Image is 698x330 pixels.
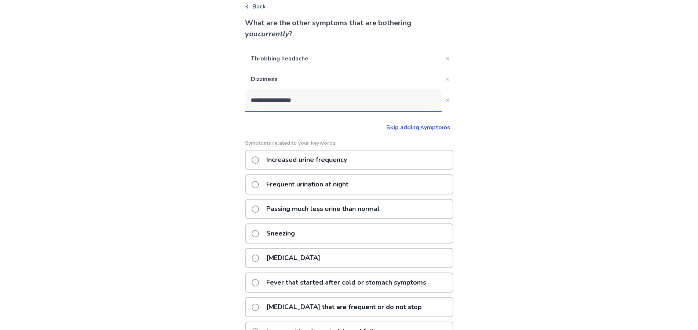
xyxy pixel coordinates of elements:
button: Close [442,73,453,85]
a: Skip adding symptoms [386,123,450,131]
span: Back [252,2,266,11]
p: [MEDICAL_DATA] [262,249,325,267]
p: Throbbing headache [245,48,442,69]
p: [MEDICAL_DATA] that are frequent or do not stop [262,298,426,316]
p: Fever that started after cold or stomach symptoms [262,273,431,292]
p: Passing much less urine than normal [262,200,384,218]
p: Dizziness [245,69,442,89]
p: Increased urine frequency [262,151,351,169]
p: Sneezing [262,224,299,243]
p: Frequent urination at night [262,175,353,194]
input: Close [245,89,442,111]
button: Close [442,94,453,106]
button: Close [442,53,453,64]
i: currently [257,29,289,39]
p: What are the other symptoms that are bothering you ? [245,18,453,40]
p: Symptoms related to your keywords: [245,139,453,147]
